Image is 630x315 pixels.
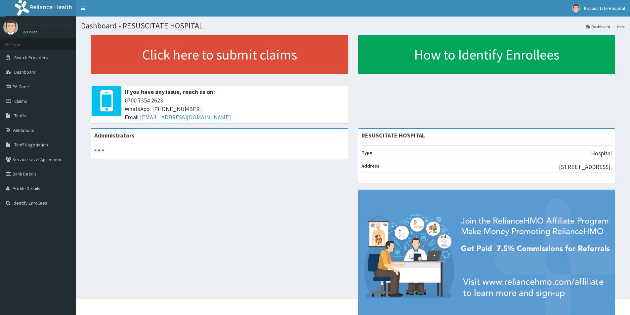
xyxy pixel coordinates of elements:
p: [STREET_ADDRESS]. [559,163,612,171]
strong: RESUSCITATE HOSPITAL [361,132,425,139]
b: Address [361,163,379,169]
img: User Image [3,20,18,35]
span: Switch Providers [14,55,48,60]
b: Administrators [94,132,134,139]
span: Resuscitate Hospital [584,5,625,11]
span: Claims [14,98,27,104]
span: Dashboard [14,69,36,75]
a: [EMAIL_ADDRESS][DOMAIN_NAME] [140,113,231,121]
a: How to Identify Enrollees [358,35,615,74]
h1: Dashboard - RESUSCITATE HOSPITAL [81,21,625,30]
b: Type [361,149,372,155]
a: Online [23,30,39,34]
span: Tariff Negotiation [14,142,48,148]
svg: audio-loading [94,145,104,155]
span: Tariffs [14,113,26,119]
a: Dashboard [586,24,610,29]
span: 0700 7354 2623 WhatsApp: [PHONE_NUMBER] Email: [125,96,345,122]
p: Resuscitate Hospital [23,21,77,27]
img: User Image [572,4,580,13]
li: Here [611,24,625,29]
p: Hospital [591,149,612,158]
b: If you have any issue, reach us on: [125,88,215,96]
a: Click here to submit claims [91,35,348,74]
